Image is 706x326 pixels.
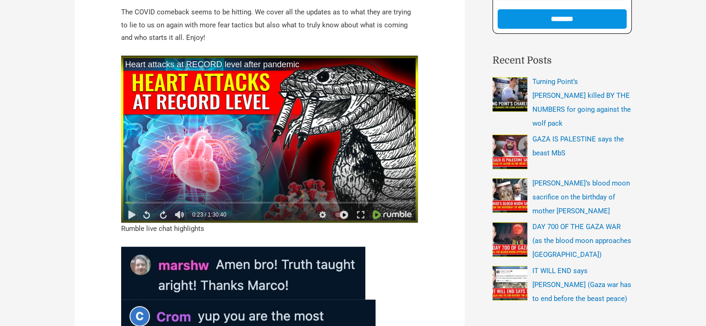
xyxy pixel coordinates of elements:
[352,208,369,222] div: Toggle fullscreen
[121,223,418,236] p: Rumble live chat highlights
[154,208,171,222] div: Fast forward
[492,75,632,306] nav: Recent Posts
[314,208,331,222] div: Playback settings
[331,208,352,222] div: Autoplay
[121,6,418,45] p: The COVID comeback seems to be hitting. We cover all the updates as to what they are trying to li...
[532,77,631,128] a: Turning Point’s [PERSON_NAME] killed BY THE NUMBERS for going against the wolf pack
[192,211,226,218] span: 0:23 / 1:30:40
[532,179,630,215] a: [PERSON_NAME]’s blood moon sacrifice on the birthday of mother [PERSON_NAME]
[121,56,418,74] a: Heart attacks at RECORD level after pandemic
[492,53,632,68] h2: Recent Posts
[532,267,631,303] a: IT WILL END says [PERSON_NAME] (Gaza war has to end before the beast peace)
[532,223,631,259] a: DAY 700 OF THE GAZA WAR (as the blood moon approaches [GEOGRAPHIC_DATA])
[137,208,154,222] div: Rewind
[532,135,624,157] a: GAZA IS PALESTINE says the beast MbS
